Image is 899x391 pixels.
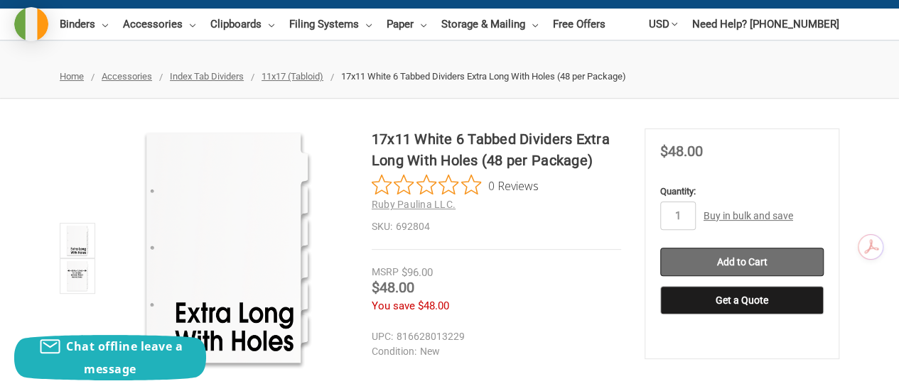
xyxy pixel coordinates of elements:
[62,225,93,256] img: 17x11 White 6 Tabbed Dividers Extra Long With Holes (48 per Package)
[289,9,372,40] a: Filing Systems
[418,299,449,312] span: $48.00
[60,9,108,40] a: Binders
[107,128,348,370] img: 17x11 White 6 Tabbed Dividers Extra Long With Holes (48 per Package)
[372,128,621,171] h1: 17x11 White 6 Tabbed Dividers Extra Long With Holes (48 per Package)
[372,299,415,312] span: You save
[372,344,416,359] dt: Condition:
[441,9,538,40] a: Storage & Mailing
[372,199,456,210] a: Ruby Paulina LLC.
[372,329,615,344] dd: 816628013229
[372,329,393,344] dt: UPC:
[660,143,703,160] span: $48.00
[704,210,793,221] a: Buy in bulk and save
[262,71,323,82] a: 11x17 (Tabloid)
[660,248,824,276] input: Add to Cart
[341,71,626,82] span: 17x11 White 6 Tabbed Dividers Extra Long With Holes (48 per Package)
[372,175,539,196] button: Rated 0 out of 5 stars from 0 reviews. Jump to reviews.
[60,71,84,82] a: Home
[372,279,414,296] span: $48.00
[553,9,605,40] a: Free Offers
[372,219,392,234] dt: SKU:
[210,9,274,40] a: Clipboards
[372,344,615,359] dd: New
[692,9,839,40] a: Need Help? [PHONE_NUMBER]
[660,185,824,199] label: Quantity:
[66,338,183,377] span: Chat offline leave a message
[372,219,621,234] dd: 692804
[170,71,244,82] a: Index Tab Dividers
[123,9,195,40] a: Accessories
[387,9,426,40] a: Paper
[102,71,152,82] a: Accessories
[14,335,206,380] button: Chat offline leave a message
[402,266,433,279] span: $96.00
[14,7,48,41] img: duty and tax information for Ireland
[488,175,539,196] span: 0 Reviews
[62,260,93,292] img: 17x11 White 6 Tabbed Dividers Extra Long With Holes (48 per Package)
[372,265,399,280] div: MSRP
[660,286,824,314] button: Get a Quote
[649,9,677,40] a: USD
